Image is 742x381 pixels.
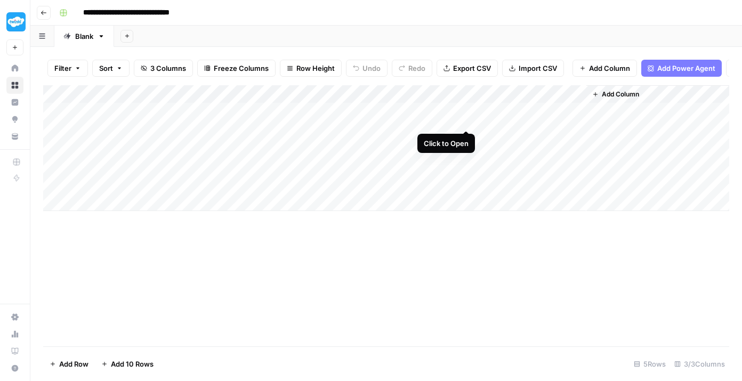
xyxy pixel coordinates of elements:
[519,63,557,74] span: Import CSV
[392,60,432,77] button: Redo
[54,63,71,74] span: Filter
[572,60,637,77] button: Add Column
[6,128,23,145] a: Your Data
[6,111,23,128] a: Opportunities
[6,360,23,377] button: Help + Support
[6,9,23,35] button: Workspace: Twinkl
[111,359,154,369] span: Add 10 Rows
[6,94,23,111] a: Insights
[92,60,130,77] button: Sort
[502,60,564,77] button: Import CSV
[95,355,160,372] button: Add 10 Rows
[670,355,729,372] div: 3/3 Columns
[59,359,88,369] span: Add Row
[197,60,276,77] button: Freeze Columns
[150,63,186,74] span: 3 Columns
[408,63,425,74] span: Redo
[75,31,93,42] div: Blank
[641,60,722,77] button: Add Power Agent
[134,60,193,77] button: 3 Columns
[6,12,26,31] img: Twinkl Logo
[362,63,381,74] span: Undo
[588,87,643,101] button: Add Column
[6,326,23,343] a: Usage
[437,60,498,77] button: Export CSV
[296,63,335,74] span: Row Height
[6,309,23,326] a: Settings
[47,60,88,77] button: Filter
[602,90,639,99] span: Add Column
[6,60,23,77] a: Home
[214,63,269,74] span: Freeze Columns
[99,63,113,74] span: Sort
[630,355,670,372] div: 5 Rows
[453,63,491,74] span: Export CSV
[424,138,469,149] div: Click to Open
[589,63,630,74] span: Add Column
[657,63,715,74] span: Add Power Agent
[6,343,23,360] a: Learning Hub
[43,355,95,372] button: Add Row
[54,26,114,47] a: Blank
[346,60,388,77] button: Undo
[6,77,23,94] a: Browse
[280,60,342,77] button: Row Height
